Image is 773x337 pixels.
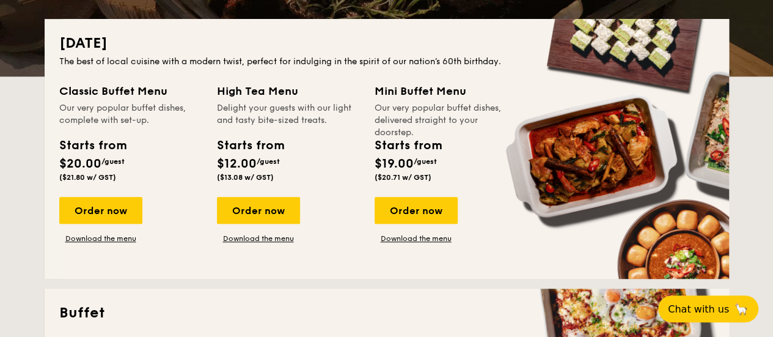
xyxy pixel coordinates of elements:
div: Order now [217,197,300,224]
span: ($20.71 w/ GST) [375,173,431,182]
h2: [DATE] [59,34,714,53]
span: /guest [414,157,437,166]
div: Mini Buffet Menu [375,83,518,100]
div: Starts from [375,136,441,155]
span: $12.00 [217,157,257,171]
button: Chat with us🦙 [658,295,758,322]
span: 🦙 [734,302,749,316]
span: ($21.80 w/ GST) [59,173,116,182]
span: Chat with us [668,303,729,315]
div: Our very popular buffet dishes, delivered straight to your doorstep. [375,102,518,127]
div: Starts from [59,136,126,155]
div: Order now [375,197,458,224]
div: Delight your guests with our light and tasty bite-sized treats. [217,102,360,127]
a: Download the menu [217,234,300,243]
a: Download the menu [375,234,458,243]
div: Classic Buffet Menu [59,83,202,100]
span: $20.00 [59,157,101,171]
div: Order now [59,197,142,224]
h2: Buffet [59,303,714,323]
div: Starts from [217,136,284,155]
div: Our very popular buffet dishes, complete with set-up. [59,102,202,127]
span: $19.00 [375,157,414,171]
div: High Tea Menu [217,83,360,100]
div: The best of local cuisine with a modern twist, perfect for indulging in the spirit of our nation’... [59,56,714,68]
a: Download the menu [59,234,142,243]
span: ($13.08 w/ GST) [217,173,274,182]
span: /guest [101,157,125,166]
span: /guest [257,157,280,166]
